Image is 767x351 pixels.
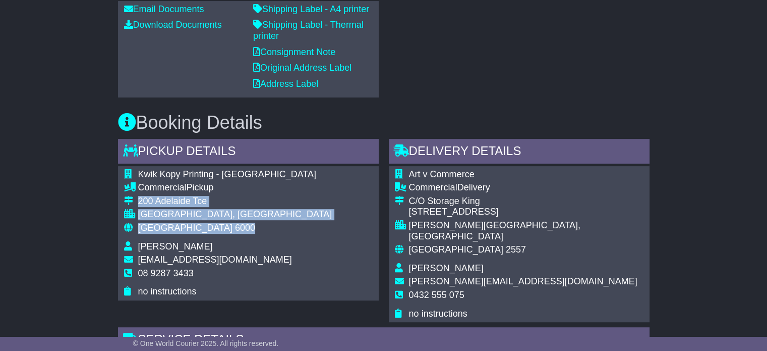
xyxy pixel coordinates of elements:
[133,339,279,347] span: © One World Courier 2025. All rights reserved.
[138,223,232,233] span: [GEOGRAPHIC_DATA]
[389,139,650,166] div: Delivery Details
[138,182,332,193] div: Pickup
[253,63,351,73] a: Original Address Label
[138,196,332,207] div: 200 Adelaide Tce
[506,244,526,255] span: 2557
[409,169,475,179] span: Art v Commerce
[253,20,364,41] a: Shipping Label - Thermal printer
[138,241,213,252] span: [PERSON_NAME]
[409,290,464,300] span: 0432 555 075
[235,223,255,233] span: 6000
[409,207,643,218] div: [STREET_ADDRESS]
[253,47,335,57] a: Consignment Note
[138,182,187,192] span: Commercial
[409,196,643,207] div: C/O Storage King
[409,309,467,319] span: no instructions
[409,276,637,286] span: [PERSON_NAME][EMAIL_ADDRESS][DOMAIN_NAME]
[253,79,318,89] a: Address Label
[409,220,643,242] div: [PERSON_NAME][GEOGRAPHIC_DATA], [GEOGRAPHIC_DATA]
[118,139,379,166] div: Pickup Details
[409,244,503,255] span: [GEOGRAPHIC_DATA]
[138,169,316,179] span: Kwik Kopy Printing - [GEOGRAPHIC_DATA]
[409,263,484,273] span: [PERSON_NAME]
[253,4,369,14] a: Shipping Label - A4 printer
[138,286,197,296] span: no instructions
[409,182,643,193] div: Delivery
[118,113,650,133] h3: Booking Details
[138,255,292,265] span: [EMAIL_ADDRESS][DOMAIN_NAME]
[124,4,204,14] a: Email Documents
[138,209,332,220] div: [GEOGRAPHIC_DATA], [GEOGRAPHIC_DATA]
[138,268,194,278] span: 08 9287 3433
[409,182,457,192] span: Commercial
[124,20,222,30] a: Download Documents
